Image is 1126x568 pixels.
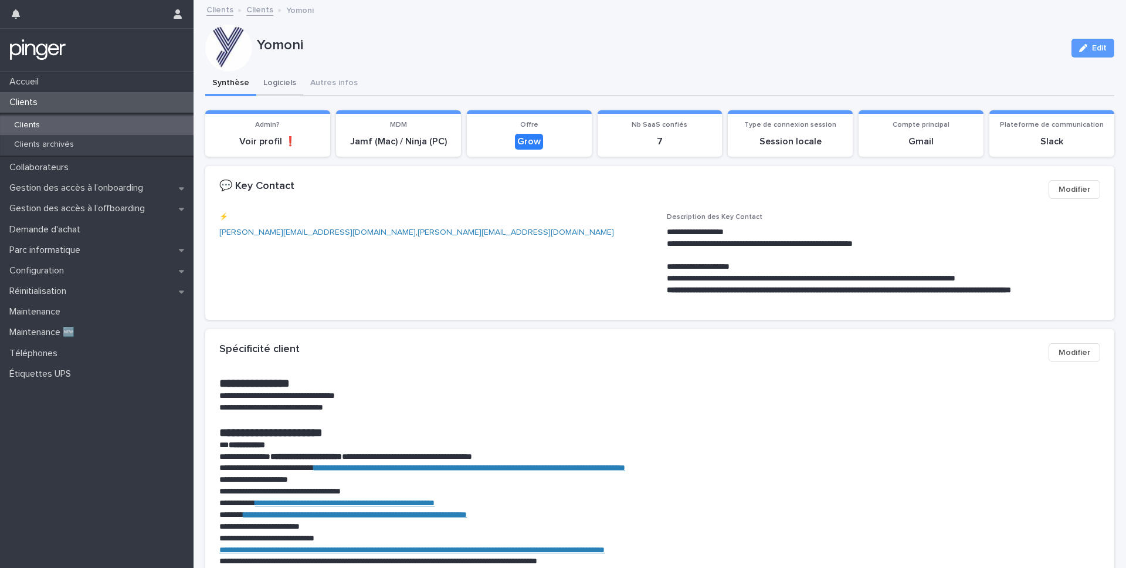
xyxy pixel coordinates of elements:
[219,214,228,221] span: ⚡️
[219,180,294,193] h2: 💬 Key Contact
[5,265,73,276] p: Configuration
[5,182,152,194] p: Gestion des accès à l’onboarding
[5,203,154,214] p: Gestion des accès à l’offboarding
[667,214,762,221] span: Description des Key Contact
[520,121,538,129] span: Offre
[257,37,1062,54] p: Yomoni
[5,368,80,380] p: Étiquettes UPS
[5,120,49,130] p: Clients
[893,121,949,129] span: Compte principal
[1049,343,1100,362] button: Modifier
[996,136,1107,147] p: Slack
[735,136,846,147] p: Session locale
[303,72,365,96] button: Autres infos
[515,134,543,150] div: Grow
[5,224,90,235] p: Demande d'achat
[5,140,83,150] p: Clients archivés
[5,76,48,87] p: Accueil
[632,121,687,129] span: Nb SaaS confiés
[5,286,76,297] p: Réinitialisation
[206,2,233,16] a: Clients
[5,245,90,256] p: Parc informatique
[205,72,256,96] button: Synthèse
[1049,180,1100,199] button: Modifier
[5,162,78,173] p: Collaborateurs
[255,121,280,129] span: Admin?
[9,38,66,62] img: mTgBEunGTSyRkCgitkcU
[418,228,614,236] a: [PERSON_NAME][EMAIL_ADDRESS][DOMAIN_NAME]
[256,72,303,96] button: Logiciels
[219,228,416,236] a: [PERSON_NAME][EMAIL_ADDRESS][DOMAIN_NAME]
[1000,121,1104,129] span: Plateforme de communication
[286,3,314,16] p: Yomoni
[5,348,67,359] p: Téléphones
[1092,44,1107,52] span: Edit
[343,136,454,147] p: Jamf (Mac) / Ninja (PC)
[5,97,47,108] p: Clients
[390,121,407,129] span: MDM
[1059,184,1090,195] span: Modifier
[1059,347,1090,359] span: Modifier
[866,136,976,147] p: Gmail
[5,306,70,317] p: Maintenance
[1071,39,1114,58] button: Edit
[219,343,300,356] h2: Spécificité client
[5,327,84,338] p: Maintenance 🆕
[744,121,836,129] span: Type de connexion session
[212,136,323,147] p: Voir profil ❗
[219,226,653,239] p: ,
[246,2,273,16] a: Clients
[605,136,715,147] p: 7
